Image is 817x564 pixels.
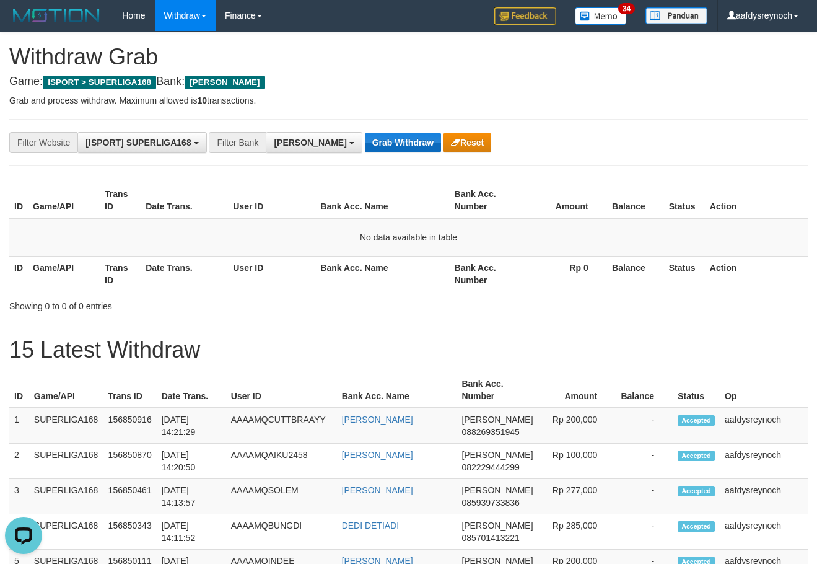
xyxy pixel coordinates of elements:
td: AAAAMQSOLEM [226,479,337,514]
th: Bank Acc. Number [450,183,522,218]
h1: 15 Latest Withdraw [9,338,808,363]
th: Balance [607,256,664,291]
td: Rp 277,000 [538,479,616,514]
a: [PERSON_NAME] [342,450,413,460]
a: [PERSON_NAME] [342,485,413,495]
td: aafdysreynoch [720,479,808,514]
th: Game/API [28,256,100,291]
h4: Game: Bank: [9,76,808,88]
th: Bank Acc. Number [450,256,522,291]
button: [PERSON_NAME] [266,132,362,153]
th: Game/API [28,183,100,218]
span: Accepted [678,415,715,426]
th: ID [9,256,28,291]
td: 156850461 [103,479,157,514]
td: - [616,479,673,514]
th: Date Trans. [141,183,228,218]
img: MOTION_logo.png [9,6,103,25]
th: Trans ID [100,256,141,291]
th: Action [705,256,808,291]
h1: Withdraw Grab [9,45,808,69]
th: Bank Acc. Name [315,256,449,291]
td: No data available in table [9,218,808,257]
th: Op [720,372,808,408]
td: [DATE] 14:20:50 [157,444,226,479]
span: [PERSON_NAME] [274,138,346,148]
th: Date Trans. [157,372,226,408]
p: Grab and process withdraw. Maximum allowed is transactions. [9,94,808,107]
a: [PERSON_NAME] [342,415,413,425]
a: DEDI DETIADI [342,521,400,531]
span: 34 [618,3,635,14]
th: Amount [522,183,607,218]
div: Filter Website [9,132,77,153]
img: Button%20Memo.svg [575,7,627,25]
button: Grab Withdraw [365,133,441,152]
td: [DATE] 14:21:29 [157,408,226,444]
td: 3 [9,479,29,514]
td: AAAAMQBUNGDI [226,514,337,550]
span: [PERSON_NAME] [185,76,264,89]
td: 156850916 [103,408,157,444]
th: Bank Acc. Number [457,372,538,408]
span: [PERSON_NAME] [461,485,533,495]
span: [ISPORT] SUPERLIGA168 [85,138,191,148]
td: - [616,408,673,444]
td: AAAAMQAIKU2458 [226,444,337,479]
th: Balance [607,183,664,218]
td: SUPERLIGA168 [29,479,103,514]
div: Filter Bank [209,132,266,153]
th: Amount [538,372,616,408]
th: User ID [228,183,315,218]
span: Copy 082229444299 to clipboard [461,462,519,472]
td: SUPERLIGA168 [29,408,103,444]
span: Accepted [678,521,715,532]
img: Feedback.jpg [494,7,556,25]
th: Trans ID [100,183,141,218]
th: Rp 0 [522,256,607,291]
th: Action [705,183,808,218]
td: Rp 285,000 [538,514,616,550]
button: Open LiveChat chat widget [5,5,42,42]
span: ISPORT > SUPERLIGA168 [43,76,156,89]
td: Rp 100,000 [538,444,616,479]
td: SUPERLIGA168 [29,444,103,479]
span: Copy 088269351945 to clipboard [461,427,519,437]
td: AAAAMQCUTTBRAAYY [226,408,337,444]
span: Accepted [678,486,715,496]
td: 1 [9,408,29,444]
th: ID [9,183,28,218]
td: [DATE] 14:13:57 [157,479,226,514]
td: - [616,514,673,550]
td: aafdysreynoch [720,408,808,444]
th: User ID [228,256,315,291]
td: aafdysreynoch [720,514,808,550]
td: 156850343 [103,514,157,550]
th: Status [673,372,720,408]
th: User ID [226,372,337,408]
th: ID [9,372,29,408]
td: SUPERLIGA168 [29,514,103,550]
td: aafdysreynoch [720,444,808,479]
span: [PERSON_NAME] [461,450,533,460]
span: Accepted [678,451,715,461]
img: panduan.png [645,7,707,24]
button: Reset [443,133,491,152]
th: Game/API [29,372,103,408]
th: Status [664,183,705,218]
strong: 10 [197,95,207,105]
button: [ISPORT] SUPERLIGA168 [77,132,206,153]
span: [PERSON_NAME] [461,521,533,531]
th: Balance [616,372,673,408]
td: 156850870 [103,444,157,479]
th: Bank Acc. Name [315,183,449,218]
span: Copy 085939733836 to clipboard [461,498,519,508]
td: Rp 200,000 [538,408,616,444]
td: 2 [9,444,29,479]
td: [DATE] 14:11:52 [157,514,226,550]
div: Showing 0 to 0 of 0 entries [9,295,331,312]
td: - [616,444,673,479]
th: Bank Acc. Name [337,372,457,408]
th: Date Trans. [141,256,228,291]
span: [PERSON_NAME] [461,415,533,425]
